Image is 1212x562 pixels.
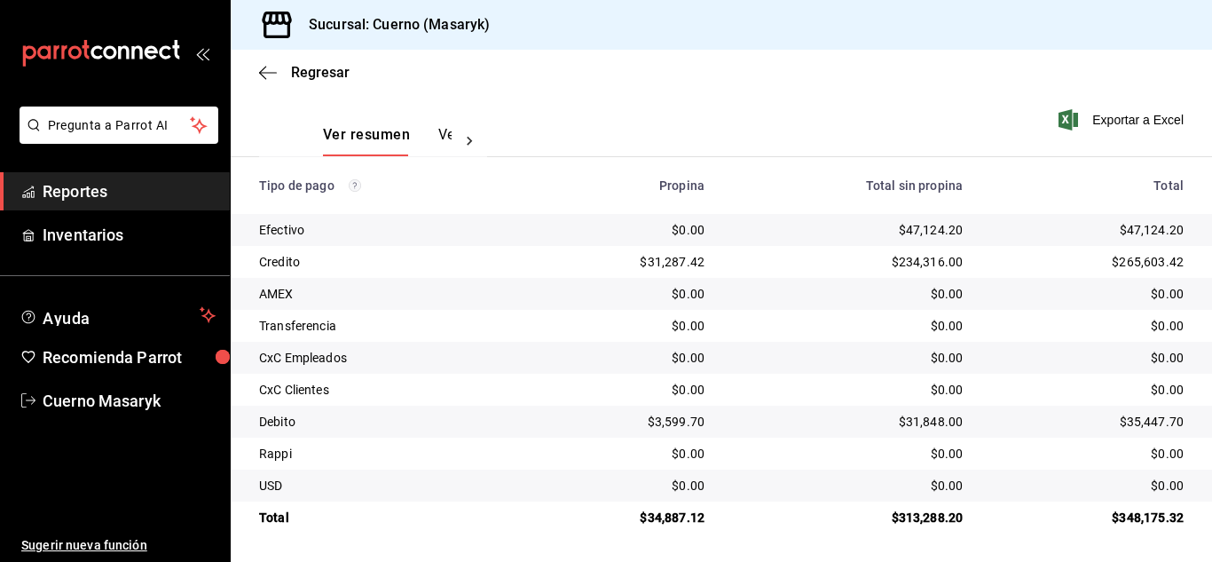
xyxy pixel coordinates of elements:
[542,445,704,463] div: $0.00
[542,381,704,399] div: $0.00
[43,179,216,203] span: Reportes
[195,46,209,60] button: open_drawer_menu
[259,509,514,526] div: Total
[733,285,963,303] div: $0.00
[542,285,704,303] div: $0.00
[733,221,963,239] div: $47,124.20
[1062,109,1184,131] button: Exportar a Excel
[295,14,490,36] h3: Sucursal: Cuerno (Masaryk)
[43,389,216,413] span: Cuerno Masaryk
[20,107,218,144] button: Pregunta a Parrot AI
[48,116,191,135] span: Pregunta a Parrot AI
[259,221,514,239] div: Efectivo
[259,477,514,495] div: USD
[259,413,514,431] div: Debito
[542,477,704,495] div: $0.00
[43,223,216,247] span: Inventarios
[349,179,361,192] svg: Los pagos realizados con Pay y otras terminales son montos brutos.
[542,253,704,271] div: $31,287.42
[991,381,1184,399] div: $0.00
[542,509,704,526] div: $34,887.12
[542,413,704,431] div: $3,599.70
[733,381,963,399] div: $0.00
[991,349,1184,367] div: $0.00
[991,445,1184,463] div: $0.00
[991,509,1184,526] div: $348,175.32
[991,221,1184,239] div: $47,124.20
[542,178,704,193] div: Propina
[542,317,704,335] div: $0.00
[991,285,1184,303] div: $0.00
[43,345,216,369] span: Recomienda Parrot
[438,126,505,156] button: Ver pagos
[733,477,963,495] div: $0.00
[323,126,410,156] button: Ver resumen
[323,126,452,156] div: navigation tabs
[733,445,963,463] div: $0.00
[259,445,514,463] div: Rappi
[259,285,514,303] div: AMEX
[291,64,350,81] span: Regresar
[12,129,218,147] a: Pregunta a Parrot AI
[259,349,514,367] div: CxC Empleados
[991,253,1184,271] div: $265,603.42
[259,253,514,271] div: Credito
[991,317,1184,335] div: $0.00
[733,349,963,367] div: $0.00
[733,253,963,271] div: $234,316.00
[259,317,514,335] div: Transferencia
[991,178,1184,193] div: Total
[733,317,963,335] div: $0.00
[991,413,1184,431] div: $35,447.70
[991,477,1184,495] div: $0.00
[542,349,704,367] div: $0.00
[259,64,350,81] button: Regresar
[43,305,193,326] span: Ayuda
[542,221,704,239] div: $0.00
[733,178,963,193] div: Total sin propina
[259,381,514,399] div: CxC Clientes
[21,536,216,555] span: Sugerir nueva función
[733,413,963,431] div: $31,848.00
[259,178,514,193] div: Tipo de pago
[733,509,963,526] div: $313,288.20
